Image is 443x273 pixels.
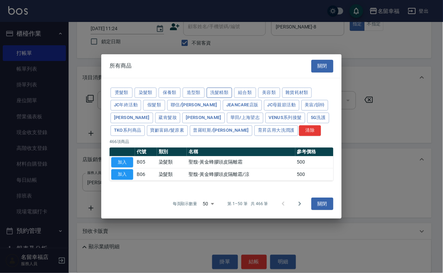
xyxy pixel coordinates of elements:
[254,125,298,136] button: 育昇店用大洗潤護
[302,100,329,111] button: 美宙/韻特
[187,168,295,181] td: 聖馥-黃金蜂膠頭皮隔離霜/涼
[182,112,225,123] button: [PERSON_NAME]
[135,156,157,168] td: B05
[207,87,232,98] button: 洗髮精類
[234,87,256,98] button: 組合類
[147,125,188,136] button: 寶齡富錦/髮原素
[311,198,333,210] button: 關閉
[307,112,329,123] button: 5G洗護
[311,60,333,72] button: 關閉
[110,139,333,145] p: 466 項商品
[111,100,141,111] button: JC年終活動
[135,147,157,156] th: 代號
[111,125,145,136] button: TKO系列商品
[157,147,187,156] th: 類別
[110,63,132,70] span: 所有商品
[292,196,308,212] button: Go to next page
[135,168,157,181] td: B06
[299,125,321,136] button: 清除
[111,112,153,123] button: [PERSON_NAME]
[264,100,299,111] button: JC母親節活動
[157,156,187,168] td: 染髮類
[111,157,133,168] button: 加入
[167,100,221,111] button: 聯信/[PERSON_NAME]
[111,169,133,180] button: 加入
[295,156,333,168] td: 500
[190,125,253,136] button: 普羅旺斯/[PERSON_NAME]
[159,87,181,98] button: 保養類
[111,87,133,98] button: 燙髮類
[200,194,217,213] div: 50
[228,201,268,207] p: 第 1–50 筆 共 466 筆
[223,100,262,111] button: JeanCare店販
[187,156,295,168] td: 聖馥-黃金蜂膠頭皮隔離霜
[143,100,165,111] button: 假髮類
[173,201,197,207] p: 每頁顯示數量
[265,112,305,123] button: Venus系列接髮
[187,147,295,156] th: 名稱
[135,87,157,98] button: 染髮類
[155,112,181,123] button: 葳肯髮妝
[282,87,312,98] button: 雜貨耗材類
[295,147,333,156] th: 參考價格
[157,168,187,181] td: 染髮類
[295,168,333,181] td: 500
[258,87,280,98] button: 美容類
[183,87,205,98] button: 造型類
[227,112,263,123] button: 華田/上海望志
